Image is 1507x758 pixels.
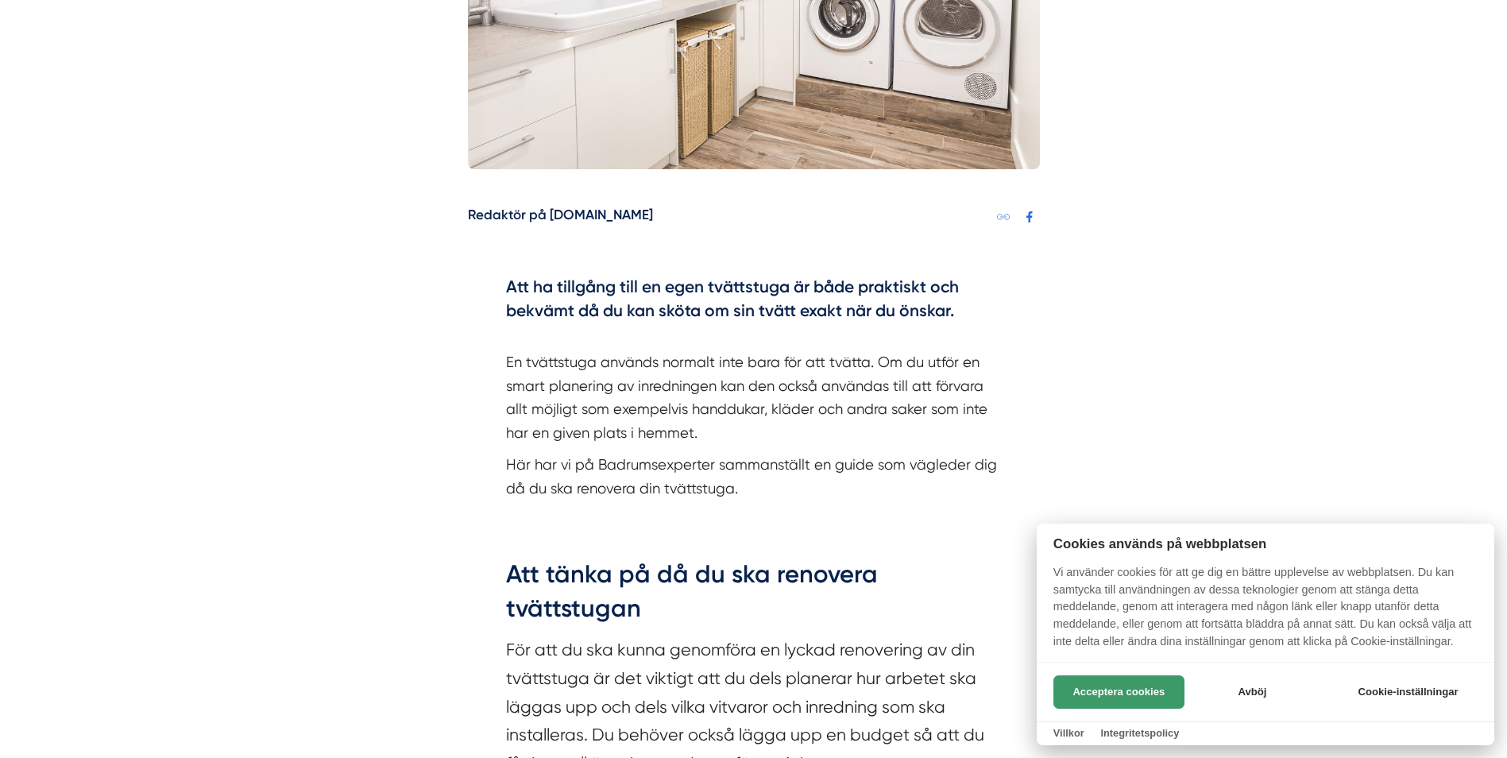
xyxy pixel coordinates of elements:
[1037,564,1494,661] p: Vi använder cookies för att ge dig en bättre upplevelse av webbplatsen. Du kan samtycka till anvä...
[1100,727,1179,739] a: Integritetspolicy
[1053,727,1084,739] a: Villkor
[1037,536,1494,551] h2: Cookies används på webbplatsen
[1053,675,1184,709] button: Acceptera cookies
[1189,675,1316,709] button: Avböj
[1339,675,1478,709] button: Cookie-inställningar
